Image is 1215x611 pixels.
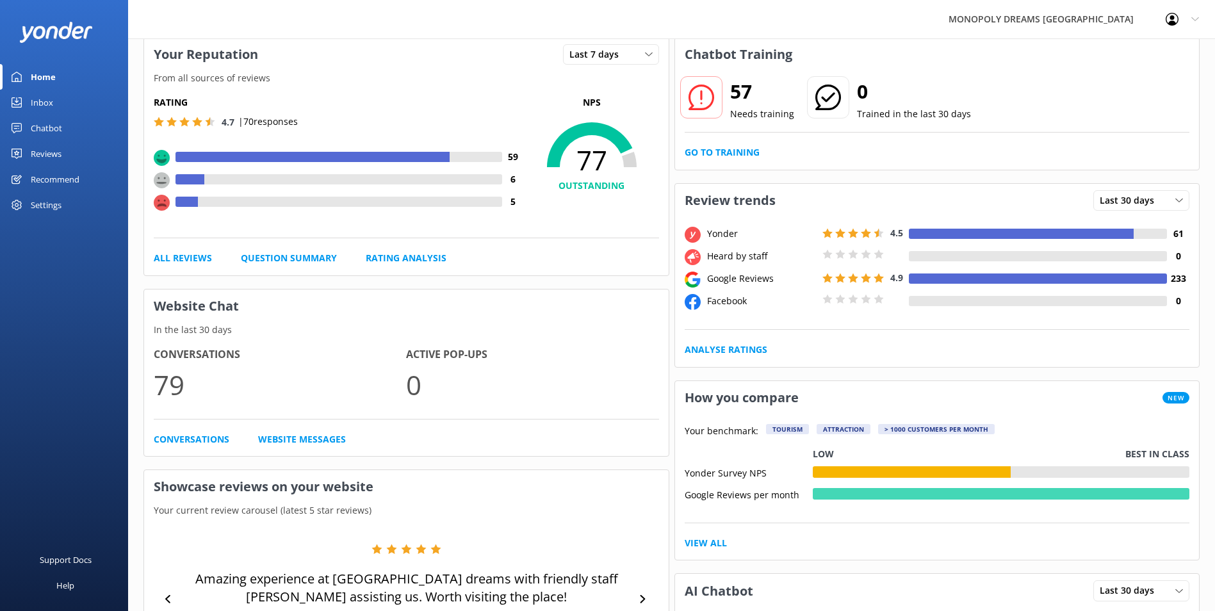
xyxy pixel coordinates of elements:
div: Inbox [31,90,53,115]
p: Needs training [730,107,794,121]
div: Chatbot [31,115,62,141]
div: > 1000 customers per month [878,424,995,434]
span: New [1162,392,1189,403]
h3: Chatbot Training [675,38,802,71]
div: Support Docs [40,547,92,573]
p: Low [813,447,834,461]
span: 4.9 [890,272,903,284]
h4: Active Pop-ups [406,346,658,363]
div: Yonder Survey NPS [685,466,813,478]
div: Google Reviews [704,272,819,286]
a: Conversations [154,432,229,446]
h4: 233 [1167,272,1189,286]
h4: OUTSTANDING [525,179,659,193]
h4: 0 [1167,249,1189,263]
h4: 59 [502,150,525,164]
h3: AI Chatbot [675,574,763,608]
div: Facebook [704,294,819,308]
h2: 57 [730,76,794,107]
p: 79 [154,363,406,406]
p: Amazing experience at [GEOGRAPHIC_DATA] dreams with friendly staff [PERSON_NAME] assisting us. Wo... [179,570,633,606]
h4: 6 [502,172,525,186]
p: In the last 30 days [144,323,669,337]
span: 4.5 [890,227,903,239]
div: Reviews [31,141,61,167]
span: 4.7 [222,116,234,128]
p: Best in class [1125,447,1189,461]
span: Last 7 days [569,47,626,61]
h4: 61 [1167,227,1189,241]
h2: 0 [857,76,971,107]
span: Last 30 days [1100,193,1162,208]
p: Trained in the last 30 days [857,107,971,121]
div: Heard by staff [704,249,819,263]
h3: Website Chat [144,289,669,323]
a: View All [685,536,727,550]
h4: Conversations [154,346,406,363]
a: Analyse Ratings [685,343,767,357]
a: Question Summary [241,251,337,265]
a: Rating Analysis [366,251,446,265]
span: 77 [525,144,659,176]
h3: Showcase reviews on your website [144,470,669,503]
h3: Your Reputation [144,38,268,71]
div: Yonder [704,227,819,241]
a: Go to Training [685,145,760,159]
h3: Review trends [675,184,785,217]
p: From all sources of reviews [144,71,669,85]
a: Website Messages [258,432,346,446]
div: Google Reviews per month [685,488,813,500]
div: Recommend [31,167,79,192]
p: Your benchmark: [685,424,758,439]
p: Your current review carousel (latest 5 star reviews) [144,503,669,517]
p: 0 [406,363,658,406]
img: yonder-white-logo.png [19,22,93,43]
div: Settings [31,192,61,218]
a: All Reviews [154,251,212,265]
div: Help [56,573,74,598]
div: Attraction [817,424,870,434]
p: | 70 responses [238,115,298,129]
p: NPS [525,95,659,110]
h4: 0 [1167,294,1189,308]
div: Home [31,64,56,90]
h5: Rating [154,95,525,110]
h3: How you compare [675,381,808,414]
div: Tourism [766,424,809,434]
span: Last 30 days [1100,583,1162,598]
h4: 5 [502,195,525,209]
